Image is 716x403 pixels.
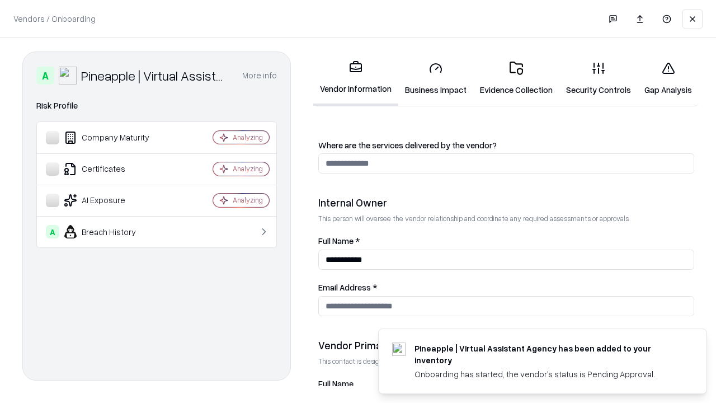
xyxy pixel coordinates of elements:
a: Evidence Collection [473,53,559,105]
label: Where are the services delivered by the vendor? [318,141,694,149]
label: Email Address * [318,283,694,292]
div: A [46,225,59,238]
p: This contact is designated to receive the assessment request from Shift [318,357,694,366]
div: Analyzing [233,195,263,205]
div: Onboarding has started, the vendor's status is Pending Approval. [414,368,680,380]
a: Vendor Information [313,51,398,106]
div: Analyzing [233,133,263,142]
a: Business Impact [398,53,473,105]
a: Gap Analysis [638,53,699,105]
div: Internal Owner [318,196,694,209]
label: Full Name [318,379,694,388]
div: Analyzing [233,164,263,174]
div: Breach History [46,225,180,238]
img: Pineapple | Virtual Assistant Agency [59,67,77,85]
p: Vendors / Onboarding [13,13,96,25]
a: Security Controls [559,53,638,105]
div: Pineapple | Virtual Assistant Agency [81,67,229,85]
p: This person will oversee the vendor relationship and coordinate any required assessments or appro... [318,214,694,223]
div: AI Exposure [46,194,180,207]
div: Vendor Primary Contact [318,339,694,352]
div: Certificates [46,162,180,176]
div: Company Maturity [46,131,180,144]
div: Pineapple | Virtual Assistant Agency has been added to your inventory [414,343,680,366]
button: More info [242,65,277,86]
div: Risk Profile [36,99,277,113]
div: A [36,67,54,85]
label: Full Name * [318,237,694,245]
img: trypineapple.com [392,343,406,356]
